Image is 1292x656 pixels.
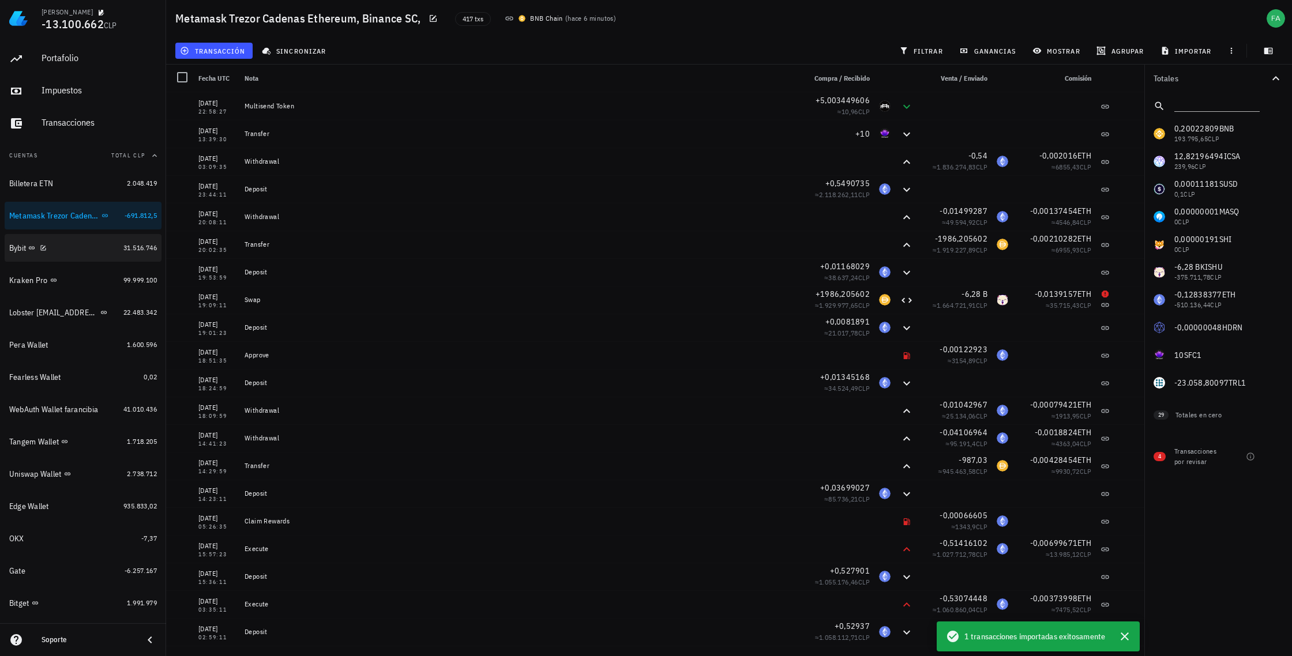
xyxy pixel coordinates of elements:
span: 2.738.712 [127,469,157,478]
a: Metamask Trezor Cadenas Ethereum, Binance SC, -691.812,5 [5,202,161,229]
div: [DATE] [198,97,235,109]
a: Fearless Wallet 0,02 [5,363,161,391]
span: 2.118.262,11 [819,190,858,199]
div: [DATE] [198,429,235,441]
span: CLP [976,163,987,171]
span: 49.594,92 [946,218,976,227]
span: +1986,205602 [816,289,870,299]
span: ETH [1077,289,1091,299]
span: ≈ [938,467,987,476]
div: Execute [245,544,796,553]
span: CLP [1080,439,1091,448]
a: Impuestos [5,77,161,105]
span: -0,00428454 [1030,455,1078,465]
button: filtrar [895,43,950,59]
span: ≈ [815,301,870,310]
span: CLP [976,356,987,365]
div: BNB Chain [530,13,563,24]
span: -0,04106964 [940,427,987,438]
span: CLP [1080,301,1091,310]
span: +0,03699027 [820,482,870,493]
span: 35.715,43 [1050,301,1080,310]
span: 6855,43 [1056,163,1080,171]
a: Pera Wallet 1.600.596 [5,331,161,359]
span: -0,01499287 [940,206,987,216]
span: 21.017,78 [828,329,858,337]
div: ETH-icon [879,377,891,389]
button: transacción [175,43,253,59]
span: 29 [1158,410,1164,420]
span: 3154,89 [952,356,976,365]
div: ETH-icon [997,211,1008,223]
span: ( ) [565,13,616,24]
button: agrupar [1092,43,1151,59]
div: 13:39:30 [198,137,235,142]
span: CLP [858,384,870,393]
span: -13.100.662 [42,16,104,32]
span: 1.058.112,71 [819,633,858,642]
div: Metamask Trezor Cadenas Ethereum, Binance SC, [9,211,99,221]
span: CLP [1080,218,1091,227]
div: Transacciones por revisar [1174,446,1223,467]
div: Claim Rewards [245,516,796,526]
span: filtrar [902,46,943,55]
div: [DATE] [198,319,235,330]
div: DAI-icon [997,239,1008,250]
span: 2.048.419 [127,179,157,187]
div: [DATE] [198,291,235,303]
span: ≈ [933,550,987,559]
div: Totales en cero [1175,410,1260,420]
span: 1.027.712,78 [937,550,976,559]
span: -0,00210282 [1030,233,1078,244]
div: Withdrawal [245,406,796,415]
span: CLP [976,467,987,476]
div: Withdrawal [245,212,796,221]
div: [DATE] [198,402,235,413]
span: -0,0139157 [1035,289,1078,299]
span: 1.664.721,91 [937,301,976,310]
div: Deposit [245,184,796,194]
span: 1.929.977,65 [819,301,858,310]
span: -0,54 [968,150,987,161]
span: CLP [976,246,987,254]
div: Comisión [1013,65,1096,92]
div: Tangem Wallet [9,437,59,447]
div: Compra / Recibido [801,65,874,92]
span: 9930,72 [1056,467,1080,476]
span: ≈ [933,605,987,614]
span: +10 [855,129,870,139]
div: Deposit [245,627,796,636]
div: ETH-icon [997,543,1008,555]
div: 03:35:11 [198,607,235,613]
span: CLP [858,495,870,503]
div: ETH-icon [879,488,891,499]
span: ≈ [1051,218,1091,227]
div: [DATE] [198,180,235,192]
span: ≈ [933,301,987,310]
span: ≈ [942,218,987,227]
a: WebAuth Wallet farancibia 41.010.436 [5,395,161,423]
span: 945.463,58 [942,467,976,476]
span: CLP [976,522,987,531]
div: [DATE] [198,374,235,386]
span: ≈ [951,522,987,531]
span: ≈ [1051,439,1091,448]
span: sincronizar [264,46,326,55]
span: -987,03 [959,455,987,465]
div: avatar [1267,9,1285,28]
div: Totales [1154,74,1269,82]
span: Nota [245,74,258,82]
span: CLP [976,550,987,559]
span: Venta / Enviado [941,74,987,82]
span: transacción [182,46,245,55]
span: CLP [858,273,870,282]
span: 25.134,06 [946,412,976,420]
div: Impuestos [42,85,157,96]
span: ≈ [933,246,987,254]
div: [DATE] [198,125,235,137]
a: Portafolio [5,45,161,73]
span: -0,002016 [1039,150,1077,161]
div: 15:36:11 [198,579,235,585]
span: ≈ [815,578,870,586]
span: +5,003449606 [816,95,870,105]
